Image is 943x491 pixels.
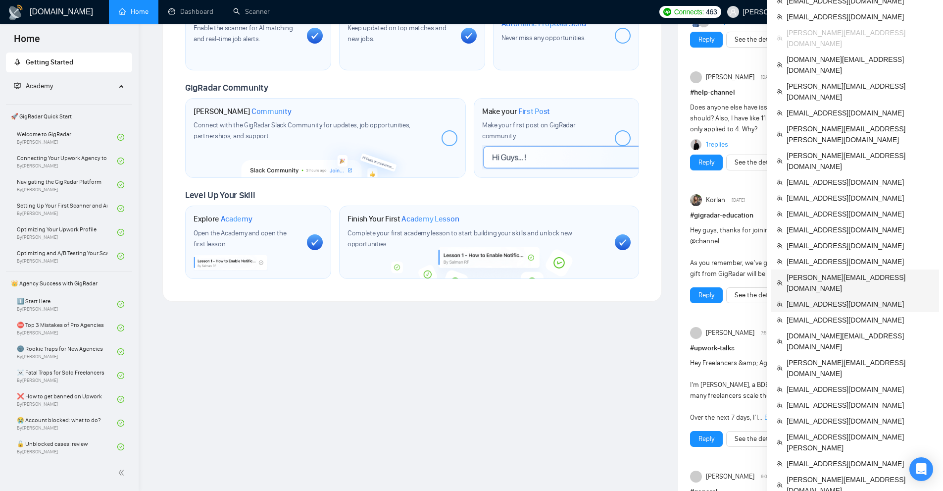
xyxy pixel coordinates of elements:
span: Never miss any opportunities. [501,34,586,42]
span: team [777,386,783,392]
a: Connecting Your Upwork Agency to GigRadarBy[PERSON_NAME] [17,150,117,172]
span: [EMAIL_ADDRESS][DOMAIN_NAME] [787,299,933,310]
span: [DATE] [761,73,774,82]
a: Welcome to GigRadarBy[PERSON_NAME] [17,126,117,148]
a: Reply [698,34,714,45]
span: [PERSON_NAME][EMAIL_ADDRESS][DOMAIN_NAME] [787,27,933,49]
h1: [PERSON_NAME] [194,107,292,116]
span: Home [6,32,48,53]
img: logo [8,4,24,20]
span: team [777,365,783,371]
span: First Post [518,107,550,116]
span: Make your first post on GigRadar community. [482,121,575,140]
span: check-circle [117,253,124,260]
span: Complete your first academy lesson to start building your skills and unlock new opportunities. [347,229,572,248]
span: team [777,259,783,265]
a: Reply [698,290,714,301]
button: Reply [690,431,723,447]
span: [PERSON_NAME][EMAIL_ADDRESS][DOMAIN_NAME] [787,150,933,172]
span: 9:08 AM [761,472,778,481]
h1: Explore [194,214,252,224]
a: homeHome [119,7,149,16]
span: [EMAIL_ADDRESS][DOMAIN_NAME] [787,11,933,22]
span: check-circle [117,443,124,450]
span: Automatic Proposal Send [501,19,586,29]
a: Optimizing and A/B Testing Your Scanner for Better ResultsBy[PERSON_NAME] [17,245,117,267]
img: slackcommunity-bg.png [242,137,409,177]
span: [EMAIL_ADDRESS][DOMAIN_NAME] [787,256,933,267]
span: Keep updated on top matches and new jobs. [347,24,447,43]
a: 😭 Account blocked: what to do?By[PERSON_NAME] [17,412,117,434]
div: Open Intercom Messenger [909,457,933,481]
a: ❌ How to get banned on UpworkBy[PERSON_NAME] [17,388,117,410]
span: Getting Started [26,58,73,66]
span: Level Up Your Skill [185,190,255,201]
span: fund-projection-screen [14,82,21,89]
span: check-circle [117,301,124,308]
a: See the details [735,34,778,45]
span: 463 [706,6,717,17]
span: [EMAIL_ADDRESS][DOMAIN_NAME] [787,209,933,219]
span: 👑 Agency Success with GigRadar [7,273,131,293]
span: Hey guys, thanks for joining - it was fire! As you remember, we’ve got a leaderboard, and by the ... [690,226,905,278]
span: [PERSON_NAME][EMAIL_ADDRESS][PERSON_NAME][DOMAIN_NAME] [787,123,933,145]
span: team [777,482,783,488]
a: Optimizing Your Upwork ProfileBy[PERSON_NAME] [17,221,117,243]
a: Navigating the GigRadar PlatformBy[PERSON_NAME] [17,174,117,196]
span: check-circle [117,134,124,141]
span: check-circle [117,396,124,403]
span: Hey Freelancers &amp; Agency Owners, I’m [PERSON_NAME], a BDE with 5+ years of experience, and I ... [690,359,906,422]
span: team [777,338,783,344]
a: ☠️ Fatal Traps for Solo FreelancersBy[PERSON_NAME] [17,365,117,386]
img: Dima [691,139,701,150]
span: [PERSON_NAME] [706,72,754,83]
button: See the details [726,155,787,170]
span: [EMAIL_ADDRESS][DOMAIN_NAME] [787,108,933,118]
img: Korlan [690,194,702,206]
span: check-circle [117,181,124,188]
span: team [777,439,783,445]
span: Connect with the GigRadar Slack Community for updates, job opportunities, partnerships, and support. [194,121,410,140]
span: [PERSON_NAME] [706,471,754,482]
span: [PERSON_NAME][EMAIL_ADDRESS][DOMAIN_NAME] [787,357,933,379]
span: @channel [690,237,719,245]
span: team [777,158,783,164]
button: Reply [690,287,723,303]
span: team [777,227,783,233]
span: check-circle [117,420,124,427]
a: 1replies [706,140,728,150]
span: [EMAIL_ADDRESS][DOMAIN_NAME] [787,458,933,469]
span: team [777,418,783,424]
h1: # help-channel [690,87,907,98]
span: Korlan [706,195,725,206]
span: team [777,461,783,467]
span: [PERSON_NAME][EMAIL_ADDRESS][DOMAIN_NAME] [787,272,933,294]
span: [DATE] [732,196,745,205]
span: team [777,243,783,249]
span: double-left [118,468,128,478]
span: Connects: [674,6,704,17]
span: Academy [14,82,53,90]
button: Reply [690,155,723,170]
span: team [777,195,783,201]
span: team [777,14,783,20]
span: [EMAIL_ADDRESS][DOMAIN_NAME] [787,315,933,326]
span: [EMAIL_ADDRESS][DOMAIN_NAME] [787,177,933,188]
span: team [777,301,783,307]
h1: Finish Your First [347,214,459,224]
span: GigRadar Community [185,82,268,93]
span: 7:51 AM [761,328,777,337]
a: See the details [735,290,778,301]
button: See the details [726,431,787,447]
span: Academy Lesson [401,214,459,224]
span: [EMAIL_ADDRESS][DOMAIN_NAME] [787,384,933,395]
span: check-circle [117,229,124,236]
span: team [777,62,783,68]
h1: # upwork-talks [690,343,907,354]
span: [EMAIL_ADDRESS][DOMAIN_NAME] [787,416,933,427]
span: check-circle [117,348,124,355]
span: team [777,110,783,116]
button: See the details [726,32,787,48]
span: [PERSON_NAME][EMAIL_ADDRESS][DOMAIN_NAME] [787,81,933,103]
span: check-circle [117,205,124,212]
